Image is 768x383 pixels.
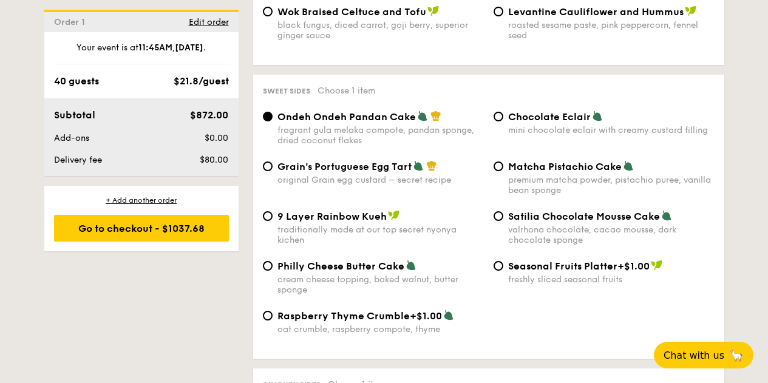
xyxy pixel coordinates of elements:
div: + Add another order [54,195,229,205]
span: +$1.00 [617,260,650,272]
span: Seasonal Fruits Platter [508,260,617,272]
span: Grain's Portuguese Egg Tart [277,161,412,172]
img: icon-vegetarian.fe4039eb.svg [592,110,603,121]
div: freshly sliced seasonal fruits [508,274,715,285]
div: premium matcha powder, pistachio puree, vanilla bean sponge [508,175,715,195]
input: Matcha Pistachio Cakepremium matcha powder, pistachio puree, vanilla bean sponge [494,161,503,171]
div: Go to checkout - $1037.68 [54,215,229,242]
div: traditionally made at our top secret nyonya kichen [277,225,484,245]
input: Levantine Cauliflower and Hummusroasted sesame paste, pink peppercorn, fennel seed [494,7,503,16]
div: oat crumble, raspberry compote, thyme [277,324,484,334]
img: icon-vegan.f8ff3823.svg [388,210,400,221]
span: Wok Braised Celtuce and Tofu [277,6,426,18]
input: Philly Cheese Butter Cakecream cheese topping, baked walnut, butter sponge [263,261,273,271]
div: $21.8/guest [174,74,229,89]
span: Philly Cheese Butter Cake [277,260,404,272]
span: 🦙 [729,348,744,362]
img: icon-vegetarian.fe4039eb.svg [443,310,454,320]
div: Your event is at , . [54,42,229,64]
span: Sweet sides [263,87,310,95]
input: Chocolate Eclairmini chocolate eclair with creamy custard filling [494,112,503,121]
div: black fungus, diced carrot, goji berry, superior ginger sauce [277,20,484,41]
span: Add-ons [54,133,89,143]
span: $0.00 [205,133,228,143]
input: Satilia Chocolate Mousse Cakevalrhona chocolate, cacao mousse, dark chocolate sponge [494,211,503,221]
img: icon-vegetarian.fe4039eb.svg [623,160,634,171]
div: 40 guests [54,74,99,89]
img: icon-vegetarian.fe4039eb.svg [406,260,416,271]
span: Choose 1 item [318,86,375,96]
div: cream cheese topping, baked walnut, butter sponge [277,274,484,295]
div: original Grain egg custard – secret recipe [277,175,484,185]
div: fragrant gula melaka compote, pandan sponge, dried coconut flakes [277,125,484,146]
div: valrhona chocolate, cacao mousse, dark chocolate sponge [508,225,715,245]
span: Ondeh Ondeh Pandan Cake [277,111,416,123]
div: mini chocolate eclair with creamy custard filling [508,125,715,135]
span: Edit order [189,17,229,27]
span: Chat with us [664,350,724,361]
button: Chat with us🦙 [654,342,753,368]
span: $80.00 [200,155,228,165]
span: +$1.00 [410,310,442,322]
img: icon-vegetarian.fe4039eb.svg [413,160,424,171]
input: Raspberry Thyme Crumble+$1.00oat crumble, raspberry compote, thyme [263,311,273,320]
input: Seasonal Fruits Platter+$1.00freshly sliced seasonal fruits [494,261,503,271]
span: 9 Layer Rainbow Kueh [277,211,387,222]
span: Delivery fee [54,155,102,165]
img: icon-vegan.f8ff3823.svg [685,5,697,16]
img: icon-vegetarian.fe4039eb.svg [417,110,428,121]
img: icon-chef-hat.a58ddaea.svg [430,110,441,121]
span: Subtotal [54,109,95,121]
input: 9 Layer Rainbow Kuehtraditionally made at our top secret nyonya kichen [263,211,273,221]
span: Matcha Pistachio Cake [508,161,622,172]
img: icon-vegan.f8ff3823.svg [427,5,440,16]
span: Satilia Chocolate Mousse Cake [508,211,660,222]
input: Grain's Portuguese Egg Tartoriginal Grain egg custard – secret recipe [263,161,273,171]
span: $872.00 [190,109,228,121]
strong: [DATE] [175,42,203,53]
img: icon-vegan.f8ff3823.svg [651,260,663,271]
span: Raspberry Thyme Crumble [277,310,410,322]
span: Order 1 [54,17,90,27]
span: Chocolate Eclair [508,111,591,123]
span: Levantine Cauliflower and Hummus [508,6,684,18]
img: icon-vegetarian.fe4039eb.svg [661,210,672,221]
img: icon-chef-hat.a58ddaea.svg [426,160,437,171]
input: Wok Braised Celtuce and Tofublack fungus, diced carrot, goji berry, superior ginger sauce [263,7,273,16]
div: roasted sesame paste, pink peppercorn, fennel seed [508,20,715,41]
input: Ondeh Ondeh Pandan Cakefragrant gula melaka compote, pandan sponge, dried coconut flakes [263,112,273,121]
strong: 11:45AM [138,42,172,53]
